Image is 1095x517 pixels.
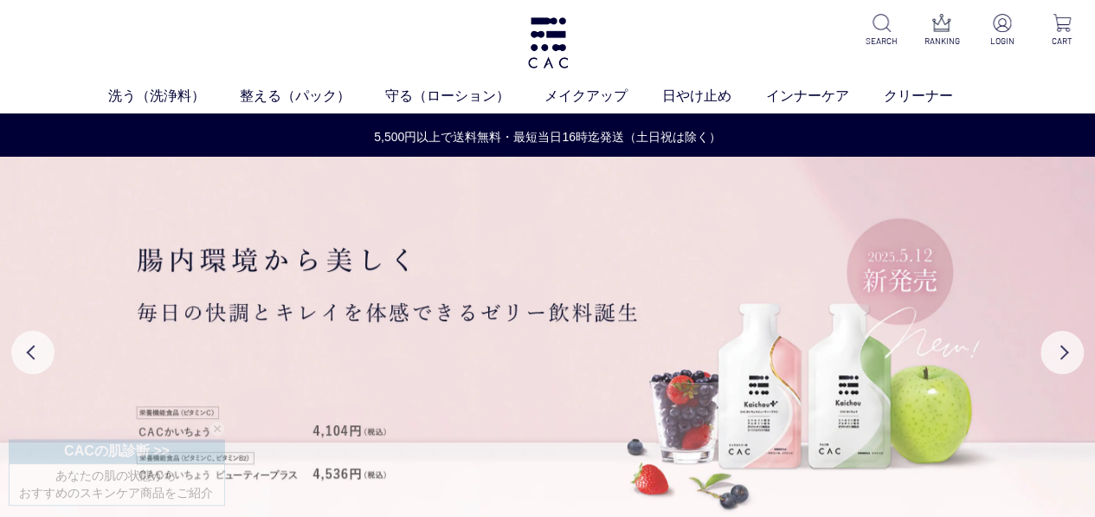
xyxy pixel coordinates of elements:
a: 日やけ止め [662,86,766,107]
p: SEARCH [862,35,901,48]
a: 洗う（洗浄料） [108,86,240,107]
a: メイクアップ [544,86,662,107]
p: RANKING [922,35,961,48]
a: SEARCH [862,14,901,48]
a: LOGIN [982,14,1021,48]
button: Next [1040,331,1084,374]
p: CART [1042,35,1081,48]
button: Previous [11,331,55,374]
a: クリーナー [884,86,988,107]
a: 守る（ローション） [385,86,544,107]
p: LOGIN [982,35,1021,48]
a: 5,500円以上で送料無料・最短当日16時迄発送（土日祝は除く） [1,128,1094,146]
img: logo [525,17,570,68]
a: インナーケア [766,86,884,107]
a: RANKING [922,14,961,48]
a: CART [1042,14,1081,48]
a: 整える（パック） [240,86,385,107]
